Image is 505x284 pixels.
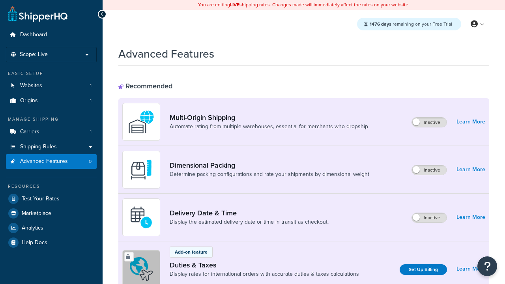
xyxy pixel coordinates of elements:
[127,108,155,136] img: WatD5o0RtDAAAAAElFTkSuQmCC
[412,165,447,175] label: Inactive
[118,82,172,90] div: Recommended
[175,248,208,256] p: Add-on feature
[90,129,92,135] span: 1
[118,46,214,62] h1: Advanced Features
[22,210,51,217] span: Marketplace
[20,51,48,58] span: Scope: Live
[22,225,43,232] span: Analytics
[6,93,97,108] a: Origins1
[170,123,368,131] a: Automate rating from multiple warehouses, essential for merchants who dropship
[6,116,97,123] div: Manage Shipping
[170,218,329,226] a: Display the estimated delivery date or time in transit as checkout.
[20,97,38,104] span: Origins
[20,144,57,150] span: Shipping Rules
[456,212,485,223] a: Learn More
[170,270,359,278] a: Display rates for international orders with accurate duties & taxes calculations
[6,70,97,77] div: Basic Setup
[127,156,155,183] img: DTVBYsAAAAAASUVORK5CYII=
[6,78,97,93] li: Websites
[6,154,97,169] a: Advanced Features0
[400,264,447,275] a: Set Up Billing
[20,158,68,165] span: Advanced Features
[170,170,369,178] a: Determine packing configurations and rate your shipments by dimensional weight
[89,158,92,165] span: 0
[6,192,97,206] a: Test Your Rates
[230,1,239,8] b: LIVE
[20,32,47,38] span: Dashboard
[6,154,97,169] li: Advanced Features
[170,161,369,170] a: Dimensional Packing
[477,256,497,276] button: Open Resource Center
[6,183,97,190] div: Resources
[456,164,485,175] a: Learn More
[22,239,47,246] span: Help Docs
[456,263,485,275] a: Learn More
[6,28,97,42] a: Dashboard
[6,125,97,139] a: Carriers1
[456,116,485,127] a: Learn More
[20,82,42,89] span: Websites
[170,209,329,217] a: Delivery Date & Time
[6,206,97,220] a: Marketplace
[170,113,368,122] a: Multi-Origin Shipping
[170,261,359,269] a: Duties & Taxes
[90,97,92,104] span: 1
[412,213,447,222] label: Inactive
[20,129,39,135] span: Carriers
[370,21,391,28] strong: 1476 days
[6,93,97,108] li: Origins
[127,204,155,231] img: gfkeb5ejjkALwAAAABJRU5ErkJggg==
[6,221,97,235] a: Analytics
[6,78,97,93] a: Websites1
[90,82,92,89] span: 1
[412,118,447,127] label: Inactive
[370,21,452,28] span: remaining on your Free Trial
[22,196,60,202] span: Test Your Rates
[6,140,97,154] a: Shipping Rules
[6,235,97,250] a: Help Docs
[6,125,97,139] li: Carriers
